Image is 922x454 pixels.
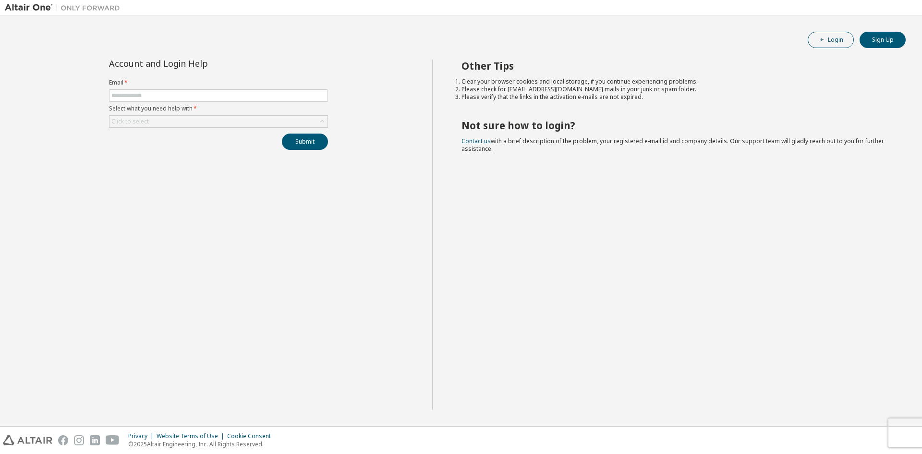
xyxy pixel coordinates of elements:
[128,440,277,448] p: © 2025 Altair Engineering, Inc. All Rights Reserved.
[461,137,491,145] a: Contact us
[282,134,328,150] button: Submit
[461,93,889,101] li: Please verify that the links in the activation e-mails are not expired.
[109,116,328,127] div: Click to select
[461,137,884,153] span: with a brief description of the problem, your registered e-mail id and company details. Our suppo...
[3,435,52,445] img: altair_logo.svg
[106,435,120,445] img: youtube.svg
[157,432,227,440] div: Website Terms of Use
[860,32,906,48] button: Sign Up
[461,78,889,86] li: Clear your browser cookies and local storage, if you continue experiencing problems.
[74,435,84,445] img: instagram.svg
[5,3,125,12] img: Altair One
[109,79,328,86] label: Email
[461,119,889,132] h2: Not sure how to login?
[109,105,328,112] label: Select what you need help with
[461,86,889,93] li: Please check for [EMAIL_ADDRESS][DOMAIN_NAME] mails in your junk or spam folder.
[111,118,149,125] div: Click to select
[227,432,277,440] div: Cookie Consent
[128,432,157,440] div: Privacy
[58,435,68,445] img: facebook.svg
[461,60,889,72] h2: Other Tips
[808,32,854,48] button: Login
[109,60,284,67] div: Account and Login Help
[90,435,100,445] img: linkedin.svg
